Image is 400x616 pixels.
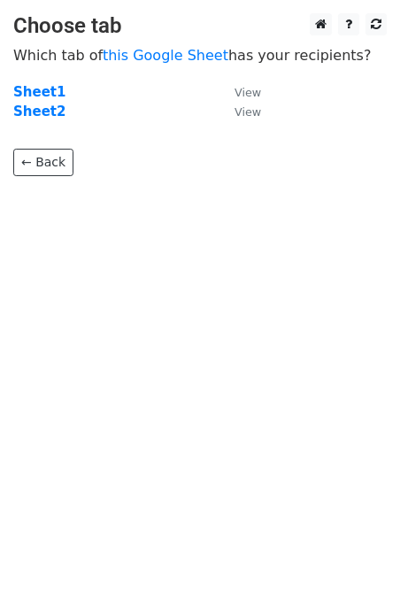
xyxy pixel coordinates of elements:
[13,104,65,119] a: Sheet2
[103,47,228,64] a: this Google Sheet
[235,105,261,119] small: View
[235,86,261,99] small: View
[13,149,73,176] a: ← Back
[217,104,261,119] a: View
[13,13,387,39] h3: Choose tab
[13,46,387,65] p: Which tab of has your recipients?
[217,84,261,100] a: View
[13,84,65,100] a: Sheet1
